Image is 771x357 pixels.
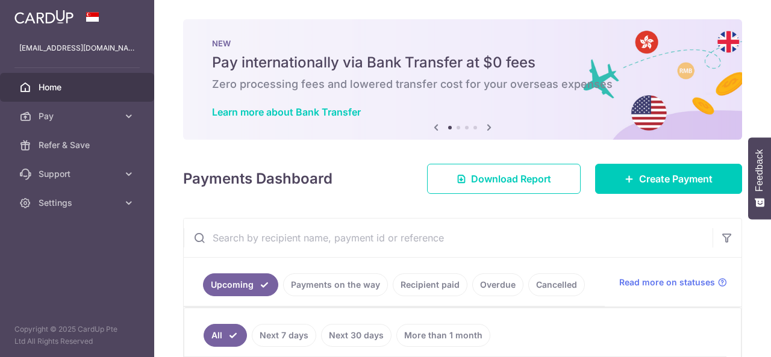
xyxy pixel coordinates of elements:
[427,164,581,194] a: Download Report
[252,324,316,347] a: Next 7 days
[39,110,118,122] span: Pay
[14,10,73,24] img: CardUp
[19,42,135,54] p: [EMAIL_ADDRESS][DOMAIN_NAME]
[619,276,727,288] a: Read more on statuses
[212,106,361,118] a: Learn more about Bank Transfer
[204,324,247,347] a: All
[619,276,715,288] span: Read more on statuses
[471,172,551,186] span: Download Report
[183,168,332,190] h4: Payments Dashboard
[212,77,713,92] h6: Zero processing fees and lowered transfer cost for your overseas expenses
[184,219,713,257] input: Search by recipient name, payment id or reference
[212,53,713,72] h5: Pay internationally via Bank Transfer at $0 fees
[595,164,742,194] a: Create Payment
[321,324,392,347] a: Next 30 days
[393,273,467,296] a: Recipient paid
[528,273,585,296] a: Cancelled
[754,149,765,191] span: Feedback
[396,324,490,347] a: More than 1 month
[39,197,118,209] span: Settings
[748,137,771,219] button: Feedback - Show survey
[183,19,742,140] img: Bank transfer banner
[472,273,523,296] a: Overdue
[212,39,713,48] p: NEW
[283,273,388,296] a: Payments on the way
[203,273,278,296] a: Upcoming
[39,139,118,151] span: Refer & Save
[639,172,713,186] span: Create Payment
[39,168,118,180] span: Support
[39,81,118,93] span: Home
